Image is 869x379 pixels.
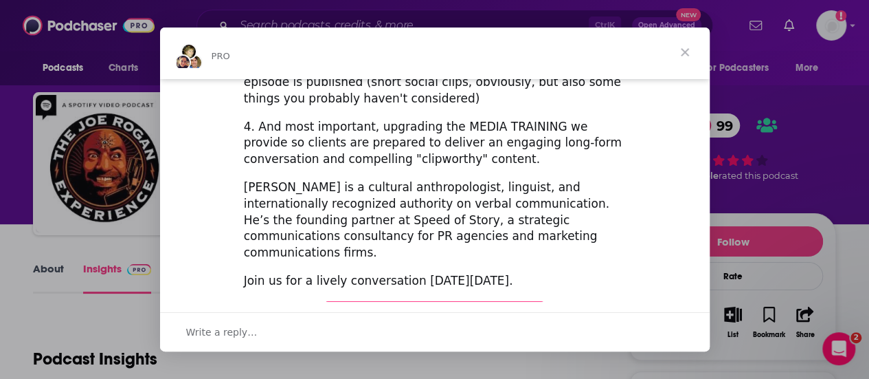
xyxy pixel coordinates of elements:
img: Barbara avatar [181,43,197,60]
div: [PERSON_NAME] is a cultural anthropologist, linguist, and internationally recognized authority on... [244,180,626,261]
div: Open conversation and reply [160,312,710,351]
span: Write a reply… [186,323,258,341]
span: PRO [212,51,230,61]
div: 4. And most important, upgrading the MEDIA TRAINING we provide so clients are prepared to deliver... [244,119,626,168]
img: Sydney avatar [174,54,191,71]
div: 3. Repurposing / amplifying multiple types of content AFTER an episode is published (short social... [244,58,626,107]
img: Dave avatar [186,54,203,71]
div: Join us for a lively conversation [DATE][DATE]. [244,273,626,290]
span: Close [660,28,710,77]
